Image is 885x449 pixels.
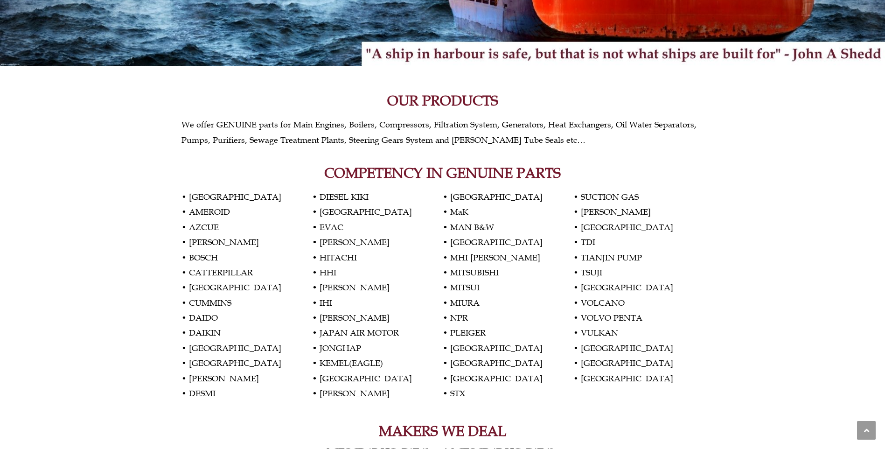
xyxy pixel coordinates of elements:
[857,421,876,440] a: Scroll to the top of the page
[181,117,704,147] p: We offer GENUINE parts for Main Engines, Boilers, Compressors, Filtration System, Generators, Hea...
[181,94,704,108] h2: OUR PRODUCTS
[181,166,704,180] h2: COMPETENCY IN GENUINE PARTS
[181,189,704,401] p: • [GEOGRAPHIC_DATA] • AMEROID • AZCUE • [PERSON_NAME] • BOSCH • CATTERPILLAR • [GEOGRAPHIC_DATA] ...
[181,424,704,438] h2: MAKERS WE DEAL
